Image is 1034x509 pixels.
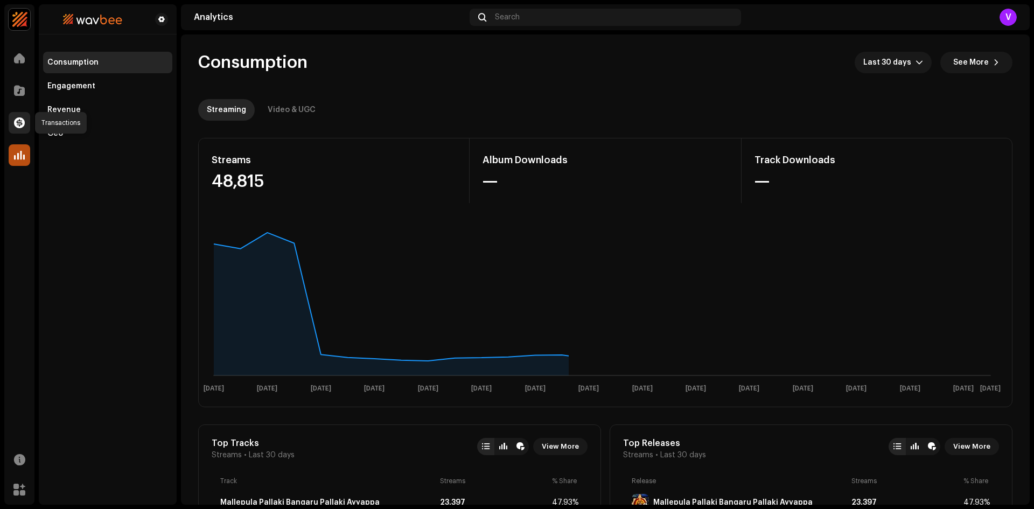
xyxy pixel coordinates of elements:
div: % Share [963,477,990,485]
span: View More [542,436,579,457]
text: [DATE] [311,385,331,392]
div: 48,815 [212,173,456,190]
text: [DATE] [846,385,867,392]
div: Release [632,477,847,485]
div: — [483,173,728,190]
span: Streams [623,451,653,459]
div: — [754,173,999,190]
text: [DATE] [525,385,546,392]
re-m-nav-item: Consumption [43,52,172,73]
div: Analytics [194,13,465,22]
text: [DATE] [739,385,759,392]
span: • [655,451,658,459]
text: [DATE] [257,385,277,392]
re-m-nav-item: Engagement [43,75,172,97]
text: [DATE] [686,385,706,392]
span: Consumption [198,52,308,73]
text: [DATE] [632,385,653,392]
div: 47.93% [963,498,990,507]
div: 23,397 [851,498,959,507]
div: % Share [552,477,579,485]
div: Geo [47,129,63,138]
div: Revenue [47,106,81,114]
span: Last 30 days [660,451,706,459]
re-m-nav-item: Revenue [43,99,172,121]
div: V [1000,9,1017,26]
div: Track [220,477,436,485]
span: Last 30 days [863,52,916,73]
div: Streams [440,477,548,485]
div: Track Downloads [754,151,999,169]
div: Mallepula Pallaki Bangaru Pallaki Ayyappa [653,498,813,507]
div: Video & UGC [268,99,316,121]
img: edf75770-94a4-4c7b-81a4-750147990cad [9,9,30,30]
span: • [244,451,247,459]
div: Streaming [207,99,246,121]
div: 23,397 [440,498,548,507]
button: See More [940,52,1012,73]
div: 47.93% [552,498,579,507]
div: Consumption [47,58,99,67]
button: View More [945,438,999,455]
text: [DATE] [418,385,438,392]
text: [DATE] [900,385,920,392]
div: Engagement [47,82,95,90]
div: Streams [851,477,959,485]
span: Streams [212,451,242,459]
span: Last 30 days [249,451,295,459]
re-m-nav-item: Geo [43,123,172,144]
div: Streams [212,151,456,169]
text: [DATE] [578,385,599,392]
span: See More [953,52,989,73]
button: View More [533,438,588,455]
div: Top Releases [623,438,706,449]
text: [DATE] [953,385,974,392]
text: [DATE] [364,385,385,392]
span: View More [953,436,990,457]
text: [DATE] [204,385,224,392]
img: 80b39ab6-6ad5-4674-8943-5cc4091564f4 [47,13,138,26]
span: Search [495,13,520,22]
text: [DATE] [980,385,1001,392]
div: dropdown trigger [916,52,923,73]
div: Top Tracks [212,438,295,449]
text: [DATE] [793,385,813,392]
text: [DATE] [471,385,492,392]
div: Mallepula Pallaki Bangaru Pallaki Ayyappa [220,498,380,507]
div: Album Downloads [483,151,728,169]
